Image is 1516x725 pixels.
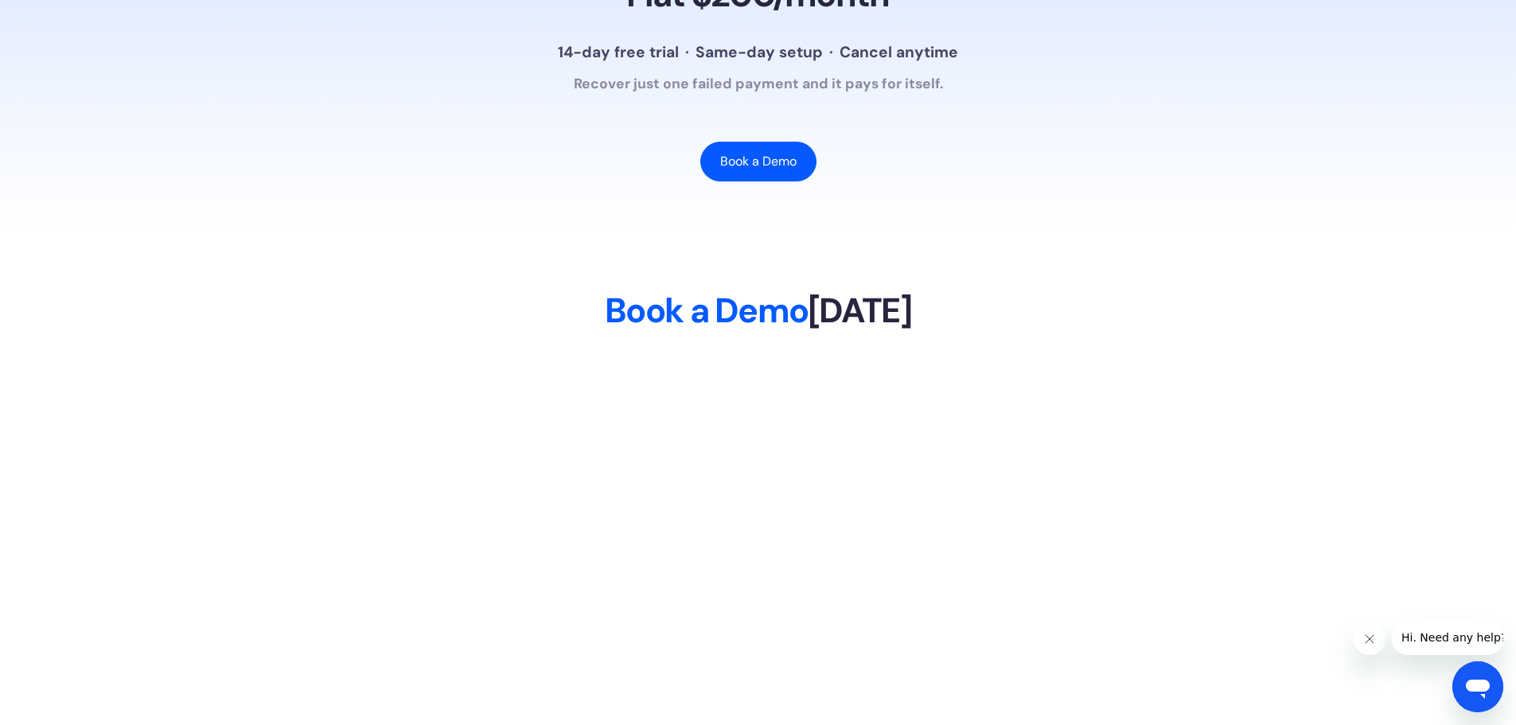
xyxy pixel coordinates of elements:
h2: Book a Demo [262,290,1255,332]
a: Book a Demo [700,142,816,181]
strong: Recover just one failed payment and it pays for itself. [574,75,943,92]
div: 14-day free trial [558,41,679,64]
iframe: Button to launch messaging window [1452,661,1503,712]
span: Hi. Need any help? [10,11,115,24]
div: · [829,41,833,64]
div: Same-day setup [696,41,823,64]
div: · [685,41,689,64]
div: Cancel anytime [840,41,958,64]
iframe: Close message [1354,623,1385,655]
iframe: Message from company [1392,620,1503,655]
span: [DATE] [808,288,911,333]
